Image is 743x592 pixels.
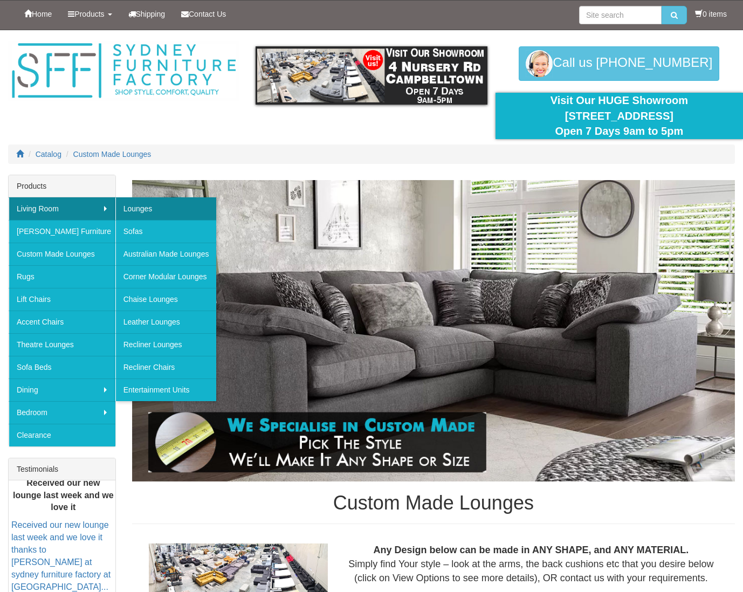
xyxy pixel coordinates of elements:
[115,311,217,333] a: Leather Lounges
[9,401,115,424] a: Bedroom
[189,10,226,18] span: Contact Us
[504,93,735,139] div: Visit Our HUGE Showroom [STREET_ADDRESS] Open 7 Days 9am to 5pm
[13,478,114,512] b: Received our new lounge last week and we love it
[9,311,115,333] a: Accent Chairs
[16,1,60,27] a: Home
[115,333,217,356] a: Recliner Lounges
[9,424,115,446] a: Clearance
[132,180,735,481] img: Custom Made Lounges
[115,356,217,378] a: Recliner Chairs
[115,197,217,220] a: Lounges
[9,220,115,243] a: [PERSON_NAME] Furniture
[9,288,115,311] a: Lift Chairs
[11,520,111,591] a: Received our new lounge last week and we love it thanks to [PERSON_NAME] at sydney furniture fact...
[9,356,115,378] a: Sofa Beds
[9,458,115,480] div: Testimonials
[695,9,727,19] li: 0 items
[73,150,152,159] a: Custom Made Lounges
[136,10,166,18] span: Shipping
[115,265,217,288] a: Corner Modular Lounges
[120,1,174,27] a: Shipping
[173,1,234,27] a: Contact Us
[32,10,52,18] span: Home
[60,1,120,27] a: Products
[115,378,217,401] a: Entertainment Units
[373,545,689,555] b: Any Design below can be made in ANY SHAPE, and ANY MATERIAL.
[9,175,115,197] div: Products
[9,197,115,220] a: Living Room
[9,243,115,265] a: Custom Made Lounges
[36,150,61,159] a: Catalog
[8,41,239,101] img: Sydney Furniture Factory
[115,243,217,265] a: Australian Made Lounges
[9,378,115,401] a: Dining
[336,543,726,585] div: Simply find Your style – look at the arms, the back cushions etc that you desire below (click on ...
[9,333,115,356] a: Theatre Lounges
[9,265,115,288] a: Rugs
[579,6,662,24] input: Site search
[115,288,217,311] a: Chaise Lounges
[132,492,735,514] h1: Custom Made Lounges
[74,10,104,18] span: Products
[256,46,487,105] img: showroom.gif
[115,220,217,243] a: Sofas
